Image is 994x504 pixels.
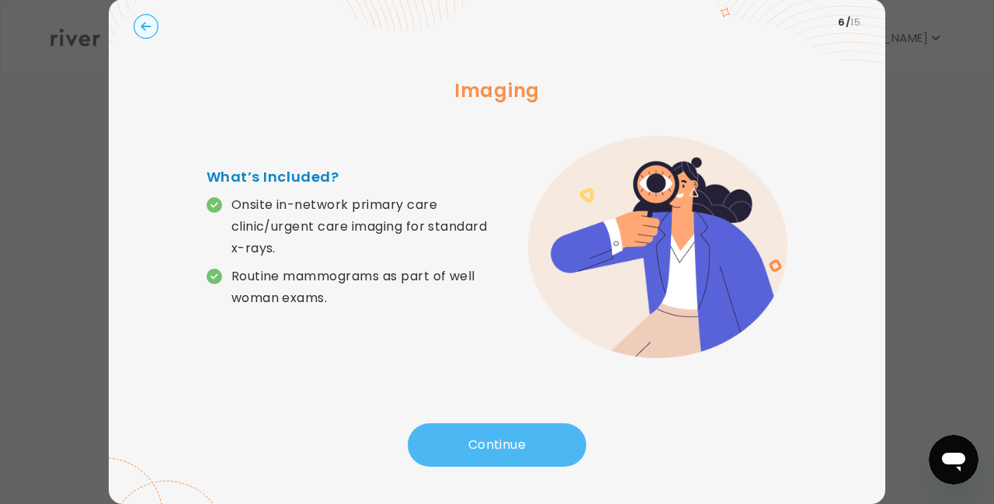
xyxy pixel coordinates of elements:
[408,423,586,467] button: Continue
[134,77,860,105] h3: Imaging
[231,266,497,309] p: Routine mammograms as part of well woman exams.
[929,435,978,485] iframe: Button to launch messaging window
[528,136,787,358] img: error graphic
[231,194,497,259] p: Onsite in-network primary care clinic/urgent care imaging for standard x-rays.
[207,166,497,188] h4: What’s Included?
